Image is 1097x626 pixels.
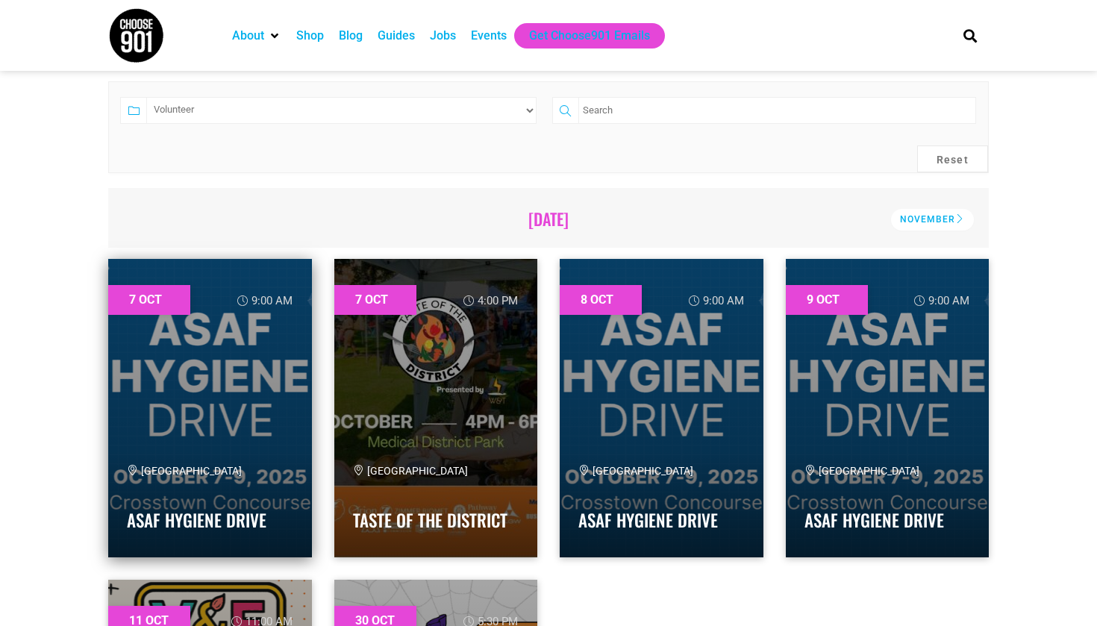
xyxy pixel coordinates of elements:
a: Jobs [430,27,456,45]
a: ASAF Hygiene Drive [578,507,718,533]
a: Shop [296,27,324,45]
span: [GEOGRAPHIC_DATA] [578,465,693,477]
input: Search [578,97,976,124]
a: Get Choose901 Emails [529,27,650,45]
button: Reset [917,145,989,172]
span: [GEOGRAPHIC_DATA] [353,465,468,477]
a: About [232,27,264,45]
div: Search [958,23,983,48]
h2: [DATE] [129,209,968,228]
a: ASAF Hygiene Drive [804,507,944,533]
a: Blog [339,27,363,45]
a: Events [471,27,507,45]
a: Taste of the District [353,507,507,533]
span: [GEOGRAPHIC_DATA] [127,465,242,477]
a: ASAF Hygiene Drive [127,507,266,533]
a: Guides [378,27,415,45]
span: [GEOGRAPHIC_DATA] [804,465,919,477]
div: About [225,23,289,48]
nav: Main nav [225,23,938,48]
